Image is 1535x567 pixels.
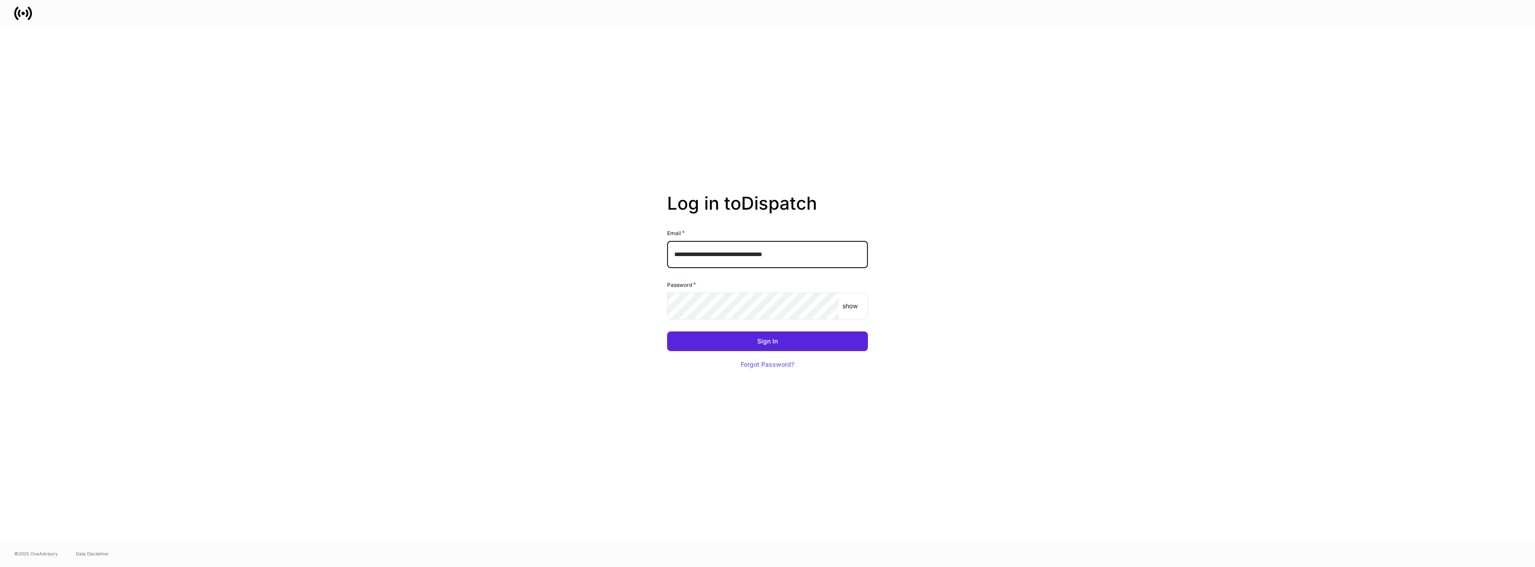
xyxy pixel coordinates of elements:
button: Sign In [667,331,868,351]
div: Sign In [757,338,778,344]
h2: Log in to Dispatch [667,193,868,228]
p: show [842,302,858,310]
h6: Password [667,280,696,289]
span: © 2025 OneAdvisory [14,550,58,557]
div: Forgot Password? [741,361,794,368]
button: Forgot Password? [730,355,805,374]
a: Data Disclaimer [76,550,109,557]
h6: Email [667,228,685,237]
